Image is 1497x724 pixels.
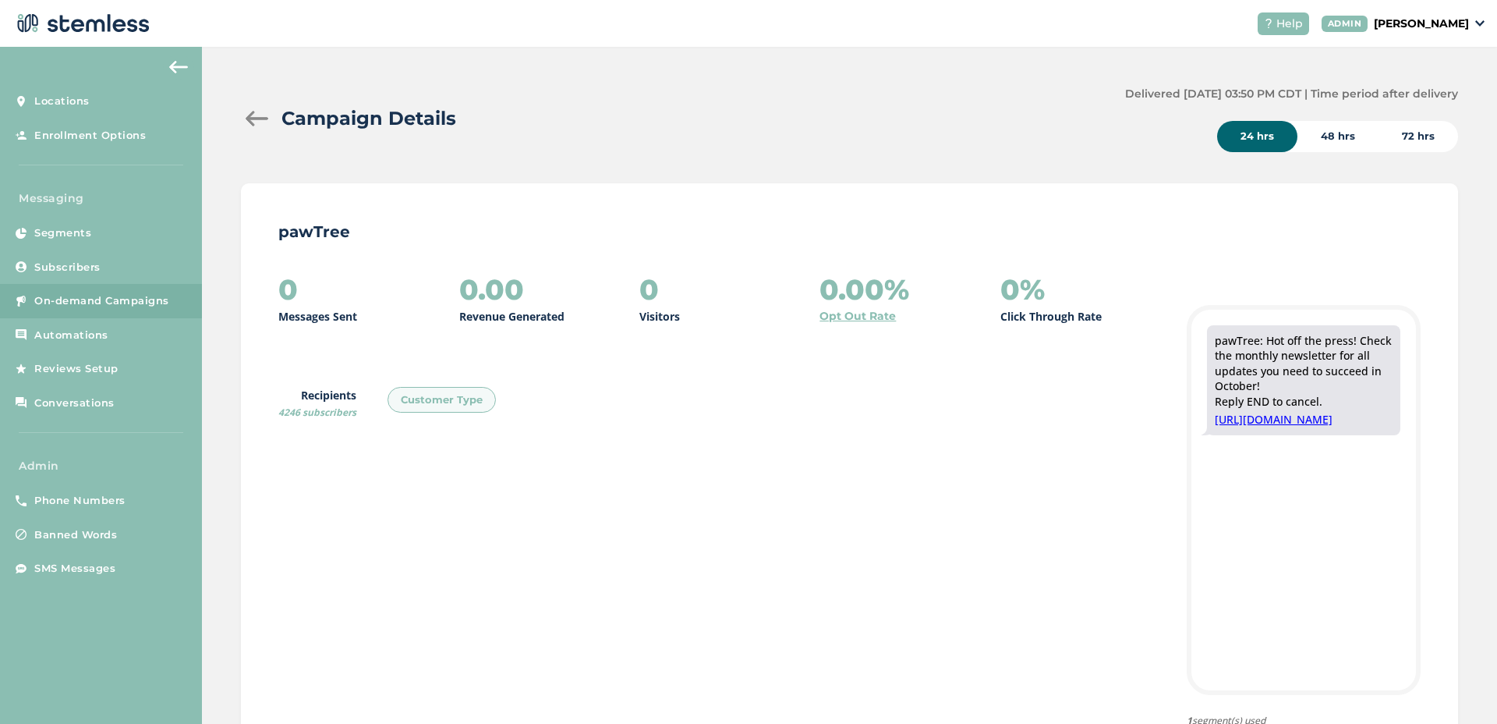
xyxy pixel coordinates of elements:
h2: 0% [1000,274,1045,305]
h2: Campaign Details [281,105,456,133]
img: logo-dark-0685b13c.svg [12,8,150,39]
p: pawTree [278,221,1421,243]
a: [URL][DOMAIN_NAME] [1215,412,1393,428]
div: 24 hrs [1217,121,1297,152]
img: icon-help-white-03924b79.svg [1264,19,1273,28]
span: On-demand Campaigns [34,293,169,309]
span: Conversations [34,396,115,411]
h2: 0 [278,274,298,305]
h2: 0 [639,274,659,305]
p: Revenue Generated [459,308,564,325]
div: ADMIN [1322,16,1368,32]
span: Subscribers [34,260,101,275]
p: Click Through Rate [1000,308,1102,325]
span: Enrollment Options [34,128,146,144]
h2: 0.00 [459,274,524,305]
iframe: Chat Widget [1419,649,1497,724]
label: Delivered [DATE] 03:50 PM CDT | Time period after delivery [1125,86,1458,102]
a: Opt Out Rate [819,308,896,325]
div: 72 hrs [1378,121,1458,152]
div: pawTree: Hot off the press! Check the monthly newsletter for all updates you need to succeed in O... [1215,333,1393,410]
span: Help [1276,16,1303,32]
span: SMS Messages [34,561,115,577]
span: Locations [34,94,90,109]
span: Automations [34,328,108,343]
span: Banned Words [34,527,117,543]
label: Recipients [278,387,356,420]
img: icon_down-arrow-small-66adaf34.svg [1475,20,1485,27]
span: Phone Numbers [34,493,126,509]
h2: 0.00% [819,274,909,305]
img: icon-arrow-back-accent-c549486e.svg [169,61,188,73]
p: [PERSON_NAME] [1374,16,1469,32]
p: Messages Sent [278,308,357,325]
div: 48 hrs [1297,121,1378,152]
span: Reviews Setup [34,361,119,377]
div: Customer Type [388,387,496,413]
span: Segments [34,225,91,241]
p: Visitors [639,308,680,325]
span: 4246 subscribers [278,406,356,419]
